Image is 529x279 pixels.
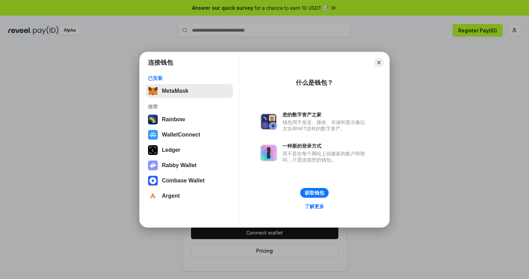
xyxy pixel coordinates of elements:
div: MetaMask [162,88,188,94]
div: 已安装 [148,75,231,81]
img: svg+xml,%3Csvg%20width%3D%2228%22%20height%3D%2228%22%20viewBox%3D%220%200%2028%2028%22%20fill%3D... [148,191,158,201]
a: 了解更多 [301,202,328,211]
button: Close [374,58,384,67]
img: svg+xml,%3Csvg%20xmlns%3D%22http%3A%2F%2Fwww.w3.org%2F2000%2Fsvg%22%20fill%3D%22none%22%20viewBox... [260,113,277,130]
div: WalletConnect [162,132,200,138]
div: 而不是在每个网站上创建新的账户和密码，只需连接您的钱包。 [283,150,368,163]
img: svg+xml,%3Csvg%20xmlns%3D%22http%3A%2F%2Fwww.w3.org%2F2000%2Fsvg%22%20fill%3D%22none%22%20viewBox... [260,145,277,161]
div: Rainbow [162,116,185,123]
div: 一种新的登录方式 [283,143,368,149]
div: 您的数字资产之家 [283,112,368,118]
h1: 连接钱包 [148,58,173,67]
img: svg+xml,%3Csvg%20xmlns%3D%22http%3A%2F%2Fwww.w3.org%2F2000%2Fsvg%22%20width%3D%2228%22%20height%3... [148,145,158,155]
button: WalletConnect [146,128,233,142]
div: 钱包用于发送、接收、存储和显示像以太坊和NFT这样的数字资产。 [283,119,368,132]
button: Ledger [146,143,233,157]
div: 推荐 [148,104,231,110]
div: 什么是钱包？ [296,79,333,87]
button: Rainbow [146,113,233,126]
button: MetaMask [146,84,233,98]
div: 了解更多 [305,203,324,210]
div: Rabby Wallet [162,162,197,169]
img: svg+xml,%3Csvg%20width%3D%22120%22%20height%3D%22120%22%20viewBox%3D%220%200%20120%20120%22%20fil... [148,115,158,124]
button: Rabby Wallet [146,158,233,172]
button: Coinbase Wallet [146,174,233,188]
img: svg+xml,%3Csvg%20xmlns%3D%22http%3A%2F%2Fwww.w3.org%2F2000%2Fsvg%22%20fill%3D%22none%22%20viewBox... [148,161,158,170]
div: Argent [162,193,180,199]
div: Coinbase Wallet [162,178,205,184]
img: svg+xml,%3Csvg%20width%3D%2228%22%20height%3D%2228%22%20viewBox%3D%220%200%2028%2028%22%20fill%3D... [148,130,158,140]
img: svg+xml,%3Csvg%20width%3D%2228%22%20height%3D%2228%22%20viewBox%3D%220%200%2028%2028%22%20fill%3D... [148,176,158,186]
div: 获取钱包 [305,190,324,196]
img: svg+xml,%3Csvg%20fill%3D%22none%22%20height%3D%2233%22%20viewBox%3D%220%200%2035%2033%22%20width%... [148,86,158,96]
div: Ledger [162,147,180,153]
button: 获取钱包 [300,188,329,198]
button: Argent [146,189,233,203]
